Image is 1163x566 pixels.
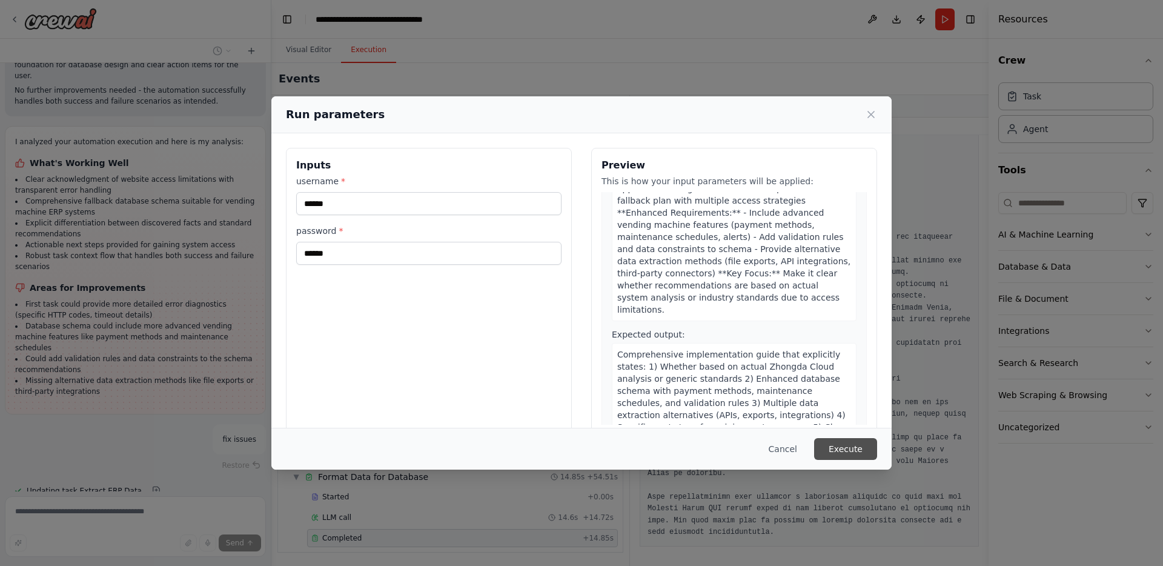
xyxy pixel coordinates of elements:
h3: Preview [601,158,867,173]
h2: Run parameters [286,106,385,123]
button: Execute [814,438,877,460]
span: Comprehensive implementation guide that explicitly states: 1) Whether based on actual Zhongda Clo... [617,350,847,456]
span: **Create comprehensive implementation plan based on the Zhongda Cloud ERP analysis results.** **I... [617,75,850,315]
span: Expected output: [612,330,685,339]
label: password [296,225,562,237]
h3: Inputs [296,158,562,173]
p: This is how your input parameters will be applied: [601,175,867,187]
label: username [296,175,562,187]
button: Cancel [759,438,807,460]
